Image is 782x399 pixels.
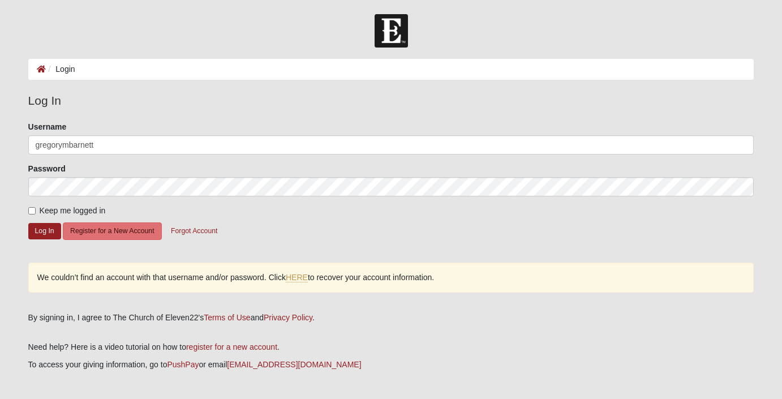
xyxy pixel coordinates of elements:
[186,342,277,351] a: register for a new account
[204,313,250,322] a: Terms of Use
[264,313,312,322] a: Privacy Policy
[167,360,199,369] a: PushPay
[28,223,61,239] button: Log In
[28,263,754,293] div: We couldn’t find an account with that username and/or password. Click to recover your account inf...
[40,206,106,215] span: Keep me logged in
[46,63,75,75] li: Login
[28,312,754,324] div: By signing in, I agree to The Church of Eleven22's and .
[63,222,161,240] button: Register for a New Account
[28,163,66,174] label: Password
[28,207,36,214] input: Keep me logged in
[227,360,361,369] a: [EMAIL_ADDRESS][DOMAIN_NAME]
[28,359,754,371] p: To access your giving information, go to or email
[164,222,225,240] button: Forgot Account
[28,341,754,353] p: Need help? Here is a video tutorial on how to .
[286,273,308,282] a: HERE
[28,92,754,110] legend: Log In
[28,121,67,132] label: Username
[375,14,408,48] img: Church of Eleven22 Logo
